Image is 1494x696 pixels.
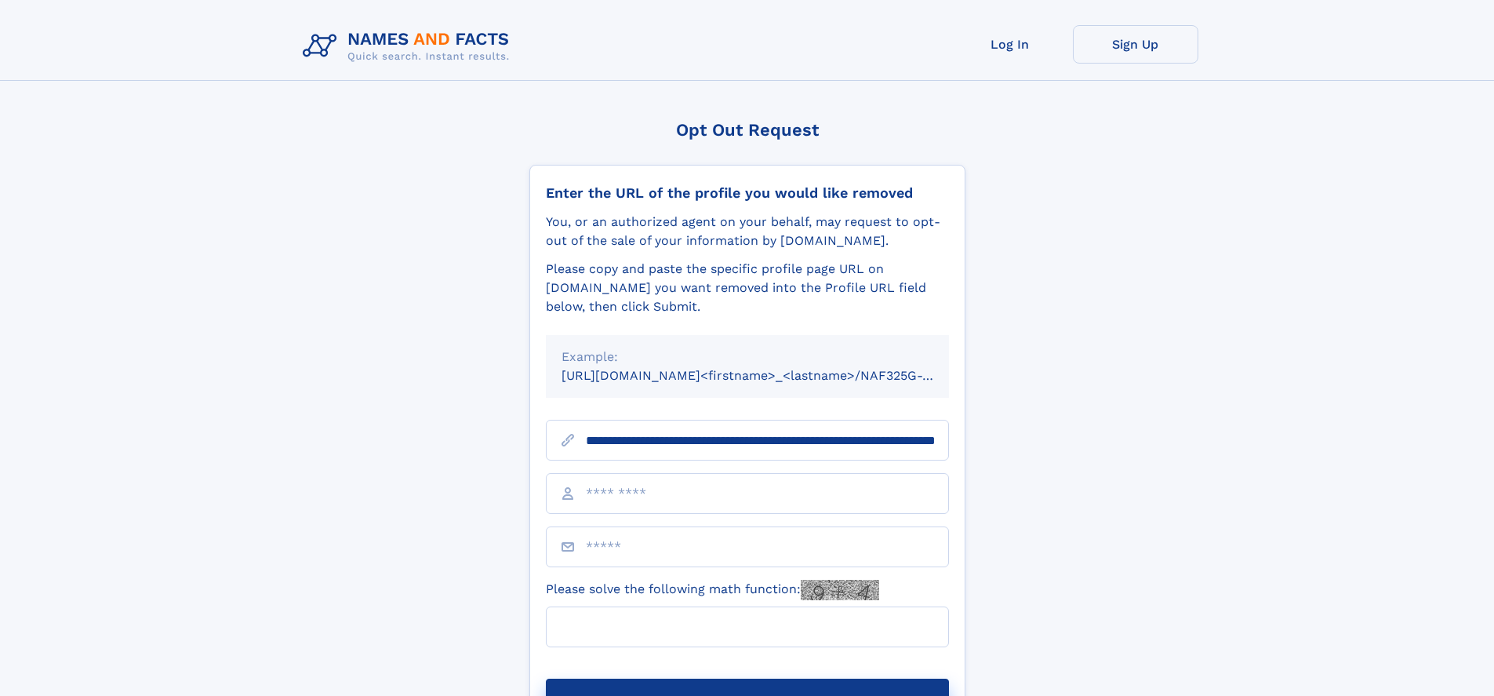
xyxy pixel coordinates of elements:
[546,260,949,316] div: Please copy and paste the specific profile page URL on [DOMAIN_NAME] you want removed into the Pr...
[947,25,1073,64] a: Log In
[1073,25,1198,64] a: Sign Up
[546,213,949,250] div: You, or an authorized agent on your behalf, may request to opt-out of the sale of your informatio...
[296,25,522,67] img: Logo Names and Facts
[529,120,965,140] div: Opt Out Request
[562,368,979,383] small: [URL][DOMAIN_NAME]<firstname>_<lastname>/NAF325G-xxxxxxxx
[546,184,949,202] div: Enter the URL of the profile you would like removed
[562,348,933,366] div: Example:
[546,580,879,600] label: Please solve the following math function:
